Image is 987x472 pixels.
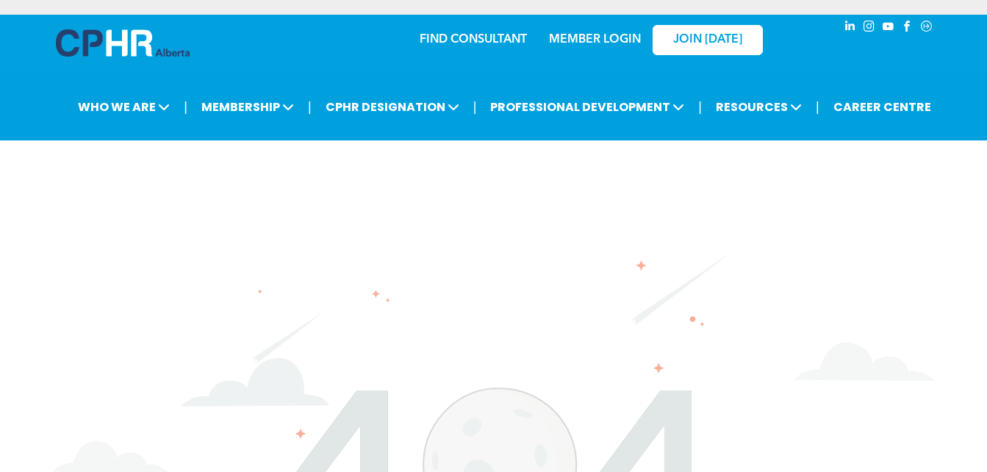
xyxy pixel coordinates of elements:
li: | [698,92,702,122]
span: JOIN [DATE] [673,33,742,47]
li: | [184,92,187,122]
li: | [308,92,312,122]
li: | [816,92,819,122]
a: instagram [861,18,877,38]
img: A blue and white logo for cp alberta [56,29,190,57]
span: PROFESSIONAL DEVELOPMENT [486,93,689,121]
a: FIND CONSULTANT [420,34,527,46]
li: | [473,92,477,122]
span: WHO WE ARE [73,93,174,121]
span: CPHR DESIGNATION [321,93,464,121]
a: JOIN [DATE] [653,25,763,55]
a: linkedin [842,18,858,38]
span: RESOURCES [711,93,806,121]
a: MEMBER LOGIN [549,34,641,46]
a: facebook [900,18,916,38]
a: CAREER CENTRE [829,93,936,121]
span: MEMBERSHIP [197,93,298,121]
a: youtube [880,18,897,38]
a: Social network [919,18,935,38]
